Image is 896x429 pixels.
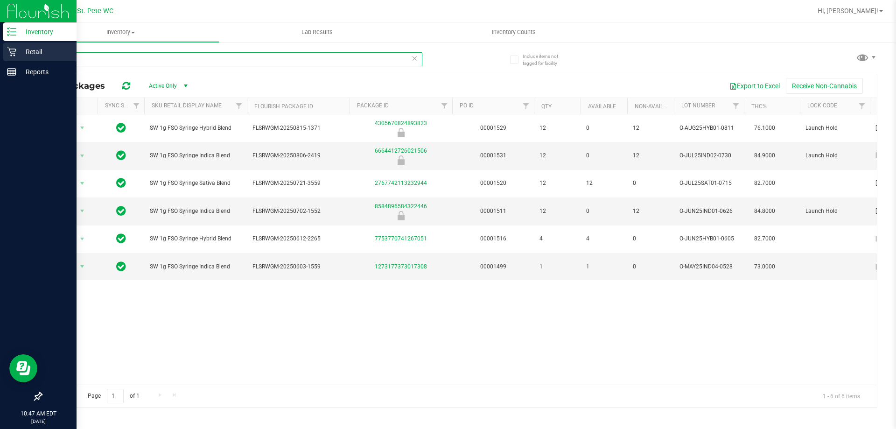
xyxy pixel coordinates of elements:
[252,151,344,160] span: FLSRWGM-20250806-2419
[16,26,72,37] p: Inventory
[807,102,837,109] a: Lock Code
[480,180,506,186] a: 00001520
[41,52,422,66] input: Search Package ID, Item Name, SKU, Lot or Part Number...
[523,53,569,67] span: Include items not tagged for facility
[375,263,427,270] a: 1273177373017308
[539,234,575,243] span: 4
[150,124,241,133] span: SW 1g FSO Syringe Hybrid Blend
[77,232,88,246] span: select
[749,232,780,246] span: 82.7000
[786,78,863,94] button: Receive Non-Cannabis
[633,179,668,188] span: 0
[818,7,878,14] span: Hi, [PERSON_NAME]!
[539,151,575,160] span: 12
[219,22,415,42] a: Lab Results
[357,102,389,109] a: Package ID
[805,124,864,133] span: Launch Hold
[375,120,427,127] a: 4305670824893823
[749,260,780,274] span: 73.0000
[116,121,126,134] span: In Sync
[16,66,72,77] p: Reports
[633,207,668,216] span: 12
[679,262,738,271] span: O-MAY25IND04-0528
[7,27,16,36] inline-svg: Inventory
[460,102,474,109] a: PO ID
[586,207,622,216] span: 0
[80,389,147,403] span: Page of 1
[586,124,622,133] span: 0
[116,260,126,273] span: In Sync
[539,262,575,271] span: 1
[252,234,344,243] span: FLSRWGM-20250612-2265
[348,211,454,220] div: Launch Hold
[415,22,612,42] a: Inventory Counts
[588,103,616,110] a: Available
[7,67,16,77] inline-svg: Reports
[539,207,575,216] span: 12
[231,98,247,114] a: Filter
[633,234,668,243] span: 0
[681,102,715,109] a: Lot Number
[252,262,344,271] span: FLSRWGM-20250603-1559
[679,179,738,188] span: O-JUL25SAT01-0715
[116,149,126,162] span: In Sync
[348,155,454,165] div: Launch Hold
[77,7,113,15] span: St. Pete WC
[150,151,241,160] span: SW 1g FSO Syringe Indica Blend
[815,389,868,403] span: 1 - 6 of 6 items
[541,103,552,110] a: Qty
[150,179,241,188] span: SW 1g FSO Syringe Sativa Blend
[375,148,427,154] a: 6664412726021506
[749,176,780,190] span: 82.7000
[375,203,427,210] a: 8584896584322446
[105,102,141,109] a: Sync Status
[749,149,780,162] span: 84.9000
[22,22,219,42] a: Inventory
[252,124,344,133] span: FLSRWGM-20250815-1371
[518,98,534,114] a: Filter
[150,207,241,216] span: SW 1g FSO Syringe Indica Blend
[805,207,864,216] span: Launch Hold
[77,204,88,218] span: select
[479,28,548,36] span: Inventory Counts
[152,102,222,109] a: Sku Retail Display Name
[254,103,313,110] a: Flourish Package ID
[633,124,668,133] span: 12
[77,260,88,273] span: select
[437,98,452,114] a: Filter
[116,176,126,190] span: In Sync
[77,121,88,134] span: select
[751,103,767,110] a: THC%
[7,47,16,56] inline-svg: Retail
[77,149,88,162] span: select
[679,207,738,216] span: O-JUN25IND01-0626
[679,151,738,160] span: O-JUL25IND02-0730
[77,177,88,190] span: select
[375,235,427,242] a: 7753770741267051
[805,151,864,160] span: Launch Hold
[586,179,622,188] span: 12
[480,263,506,270] a: 00001499
[480,125,506,131] a: 00001529
[539,179,575,188] span: 12
[679,124,738,133] span: O-AUG25HYB01-0811
[252,179,344,188] span: FLSRWGM-20250721-3559
[150,262,241,271] span: SW 1g FSO Syringe Indica Blend
[150,234,241,243] span: SW 1g FSO Syringe Hybrid Blend
[4,409,72,418] p: 10:47 AM EDT
[586,151,622,160] span: 0
[289,28,345,36] span: Lab Results
[348,128,454,137] div: Launch Hold
[679,234,738,243] span: O-JUN25HYB01-0605
[4,418,72,425] p: [DATE]
[9,354,37,382] iframe: Resource center
[728,98,744,114] a: Filter
[411,52,418,64] span: Clear
[480,235,506,242] a: 00001516
[116,204,126,218] span: In Sync
[107,389,124,403] input: 1
[16,46,72,57] p: Retail
[633,262,668,271] span: 0
[22,28,219,36] span: Inventory
[539,124,575,133] span: 12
